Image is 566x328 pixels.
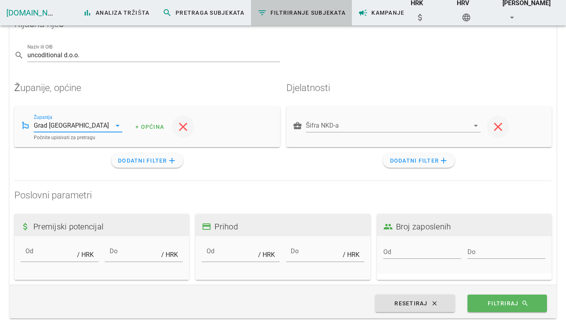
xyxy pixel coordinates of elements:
span: Premijski potencijal [33,220,104,233]
i: add [439,156,448,165]
button: Dodatni filter [111,153,183,168]
div: / HRK [75,251,94,259]
a: [DOMAIN_NAME] [6,8,66,17]
i: add [167,156,177,165]
label: Naziv ili OIB [27,44,53,50]
span: Filtriranje subjekata [257,8,346,17]
i: arrow_drop_down [507,13,517,22]
button: + Općina [129,120,170,134]
i: clear [431,300,438,307]
i: search [162,8,172,17]
span: Broj zaposlenih [396,220,451,233]
button: Filtriraj [467,295,547,312]
div: / HRK [160,251,178,259]
i: clear [178,122,188,132]
i: arrow_drop_down [113,121,122,130]
div: / HRK [341,251,359,259]
i: search [14,50,24,60]
span: Resetiraj [383,300,447,307]
i: filter_list [257,8,267,17]
span: + Općina [135,124,164,130]
span: Filtriraj [475,300,539,307]
button: Dodatni filter [383,153,455,168]
i: people [383,222,393,231]
label: Županije, općine [14,82,81,93]
i: clear [493,122,503,132]
i: arrow_drop_down [471,121,481,130]
span: Pretraga subjekata [162,8,245,17]
i: search [522,300,529,307]
label: Djelatnosti [286,82,330,93]
label: Poslovni parametri [14,190,92,201]
i: emoji_flags [21,121,30,130]
i: language [462,13,471,22]
i: business_center [293,121,302,130]
span: Kampanje [358,8,404,17]
div: Počnite upisivati za pretragu [34,135,122,140]
span: Dodatni filter [118,156,177,165]
i: bar_chart [83,8,92,17]
i: payment [202,222,211,231]
span: Dodatni filter [389,156,448,165]
span: Prihod [214,220,238,233]
i: campaign [358,8,368,17]
label: Županija [34,115,52,120]
i: attach_money [21,222,30,231]
button: Resetiraj [375,295,455,312]
span: Analiza tržišta [83,8,150,17]
i: attach_money [415,13,425,22]
div: / HRK [257,251,275,259]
